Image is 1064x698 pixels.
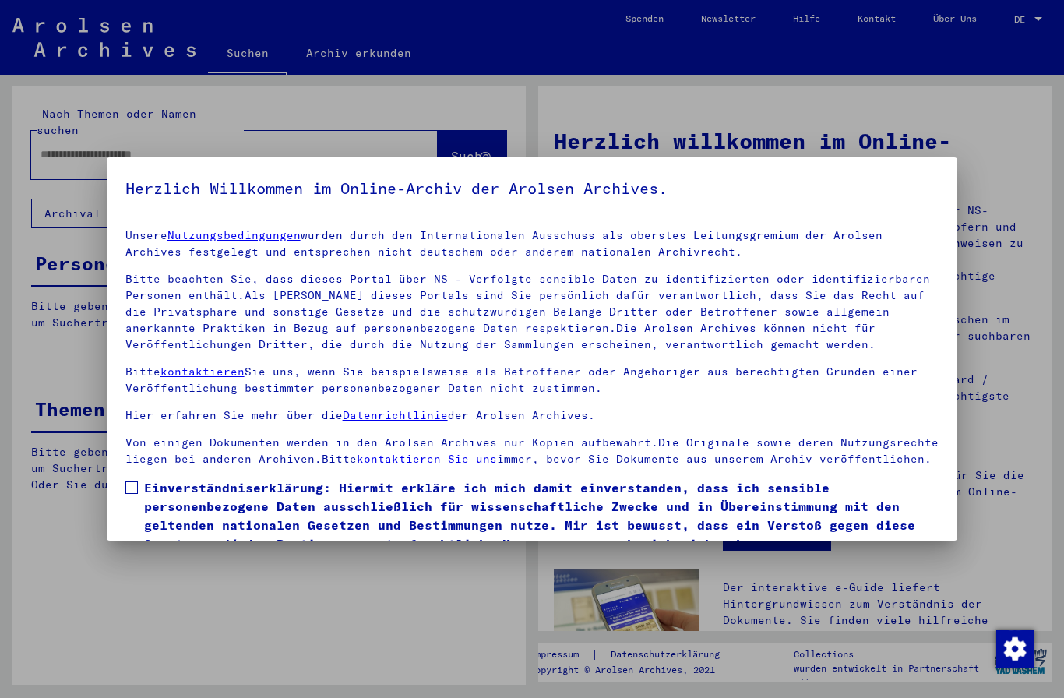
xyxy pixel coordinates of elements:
[995,629,1033,667] div: Zustimmung ändern
[125,227,939,260] p: Unsere wurden durch den Internationalen Ausschuss als oberstes Leitungsgremium der Arolsen Archiv...
[125,176,939,201] h5: Herzlich Willkommen im Online-Archiv der Arolsen Archives.
[167,228,301,242] a: Nutzungsbedingungen
[144,478,939,553] span: Einverständniserklärung: Hiermit erkläre ich mich damit einverstanden, dass ich sensible personen...
[125,271,939,353] p: Bitte beachten Sie, dass dieses Portal über NS - Verfolgte sensible Daten zu identifizierten oder...
[125,364,939,397] p: Bitte Sie uns, wenn Sie beispielsweise als Betroffener oder Angehöriger aus berechtigten Gründen ...
[125,435,939,467] p: Von einigen Dokumenten werden in den Arolsen Archives nur Kopien aufbewahrt.Die Originale sowie d...
[125,407,939,424] p: Hier erfahren Sie mehr über die der Arolsen Archives.
[357,452,497,466] a: kontaktieren Sie uns
[160,365,245,379] a: kontaktieren
[343,408,448,422] a: Datenrichtlinie
[996,630,1034,668] img: Zustimmung ändern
